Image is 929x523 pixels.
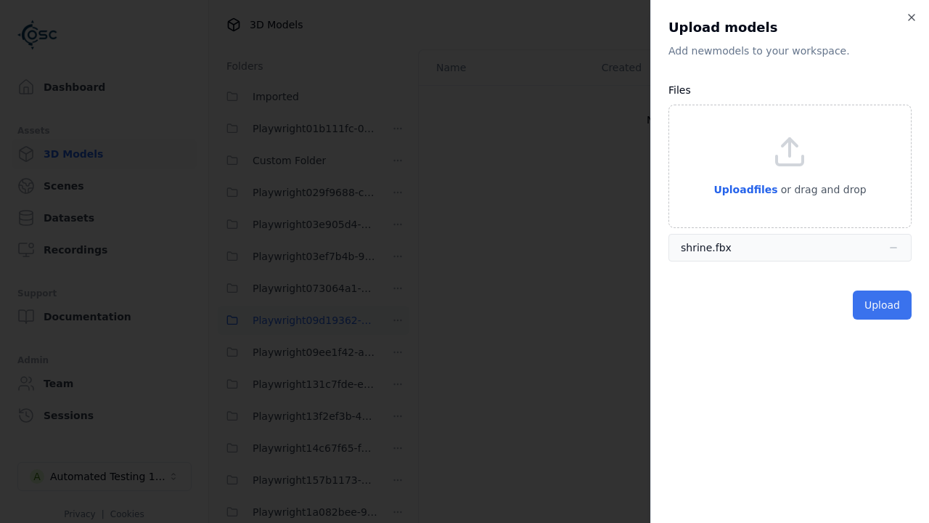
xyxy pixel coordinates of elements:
[668,17,912,38] h2: Upload models
[778,181,867,198] p: or drag and drop
[681,240,732,255] div: shrine.fbx
[668,84,691,96] label: Files
[853,291,912,320] button: Upload
[713,184,777,195] span: Upload files
[668,44,912,58] p: Add new model s to your workspace.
